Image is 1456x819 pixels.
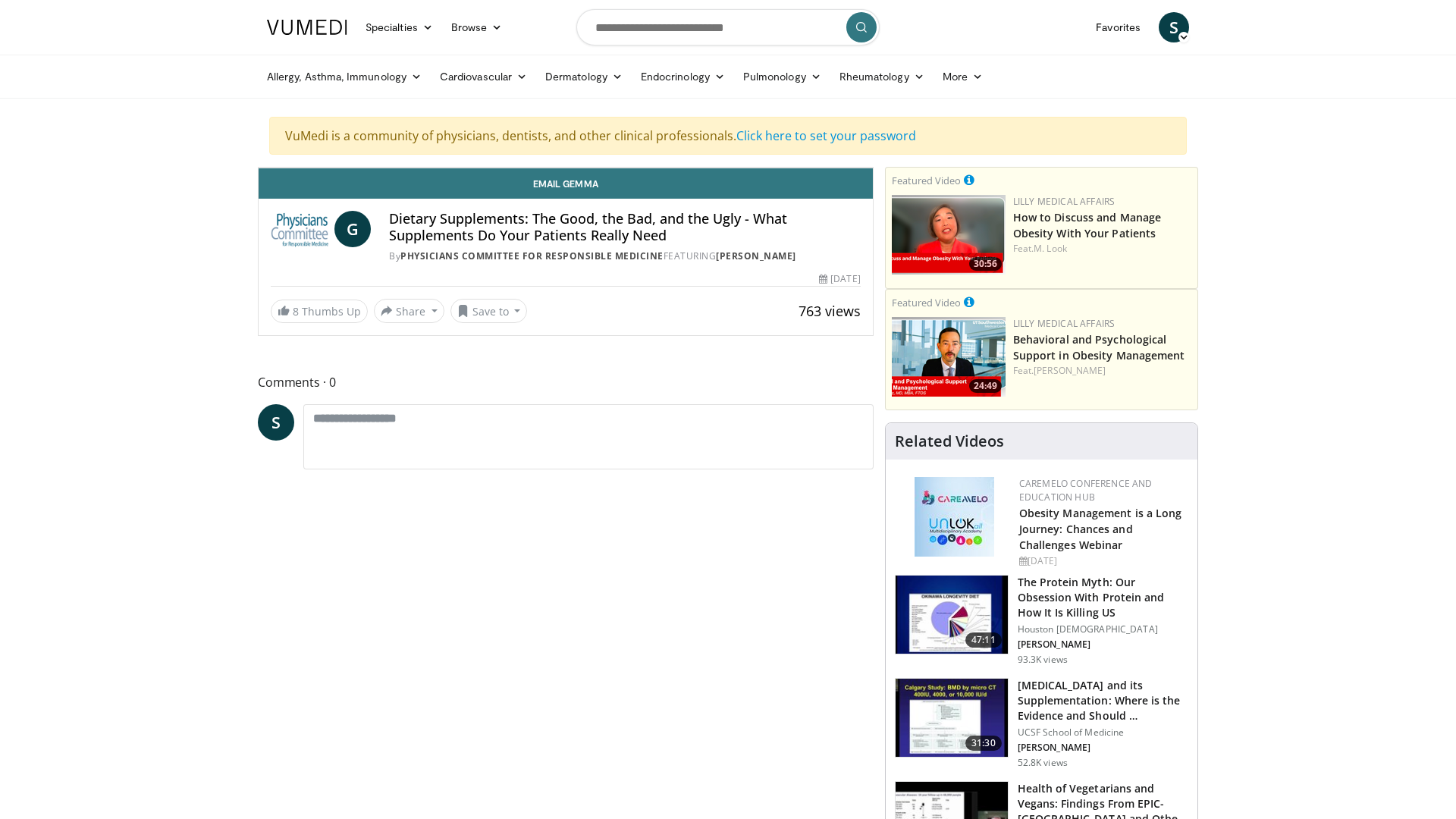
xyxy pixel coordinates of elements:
a: Endocrinology [632,61,734,92]
h3: The Protein Myth: Our Obsession With Protein and How It Is Killing US [1018,575,1188,620]
span: 763 views [799,302,861,320]
p: [PERSON_NAME] [1018,742,1188,754]
a: Lilly Medical Affairs [1013,195,1116,208]
p: [PERSON_NAME] [1018,639,1188,651]
a: Browse [442,12,512,42]
span: 47:11 [965,632,1002,648]
a: Cardiovascular [431,61,536,92]
a: Physicians Committee for Responsible Medicine [400,249,664,262]
div: [DATE] [819,272,860,286]
a: Behavioral and Psychological Support in Obesity Management [1013,332,1185,362]
video-js: Video Player [259,168,873,168]
p: 52.8K views [1018,757,1068,769]
a: Pulmonology [734,61,830,92]
button: Share [374,299,444,323]
a: Lilly Medical Affairs [1013,317,1116,330]
a: Email Gemma [259,168,873,199]
small: Featured Video [892,174,961,187]
span: Comments 0 [258,372,874,392]
img: Physicians Committee for Responsible Medicine [271,211,328,247]
a: M. Look [1034,242,1067,255]
a: 8 Thumbs Up [271,300,368,323]
span: 24:49 [969,379,1002,393]
img: c98a6a29-1ea0-4bd5-8cf5-4d1e188984a7.png.150x105_q85_crop-smart_upscale.png [892,195,1006,275]
div: [DATE] [1019,554,1185,568]
h4: Dietary Supplements: The Good, the Bad, and the Ugly - What Supplements Do Your Patients Really Need [389,211,860,243]
a: S [1159,12,1189,42]
a: Specialties [356,12,442,42]
img: 4bb25b40-905e-443e-8e37-83f056f6e86e.150x105_q85_crop-smart_upscale.jpg [896,679,1008,758]
div: Feat. [1013,364,1191,378]
div: By FEATURING [389,249,860,263]
a: 47:11 The Protein Myth: Our Obsession With Protein and How It Is Killing US Houston [DEMOGRAPHIC_... [895,575,1188,666]
img: ba3304f6-7838-4e41-9c0f-2e31ebde6754.png.150x105_q85_crop-smart_upscale.png [892,317,1006,397]
p: Houston [DEMOGRAPHIC_DATA] [1018,623,1188,635]
a: Allergy, Asthma, Immunology [258,61,431,92]
a: Rheumatology [830,61,934,92]
input: Search topics, interventions [576,9,880,45]
a: CaReMeLO Conference and Education Hub [1019,477,1153,504]
a: 24:49 [892,317,1006,397]
h4: Related Videos [895,432,1004,450]
button: Save to [450,299,528,323]
span: 30:56 [969,257,1002,271]
a: [PERSON_NAME] [1034,364,1106,377]
span: 31:30 [965,736,1002,751]
p: 93.3K views [1018,654,1068,666]
a: S [258,404,294,441]
div: VuMedi is a community of physicians, dentists, and other clinical professionals. [269,117,1187,155]
div: Feat. [1013,242,1191,256]
a: 30:56 [892,195,1006,275]
h3: [MEDICAL_DATA] and its Supplementation: Where is the Evidence and Should … [1018,678,1188,723]
a: How to Discuss and Manage Obesity With Your Patients [1013,210,1162,240]
img: 45df64a9-a6de-482c-8a90-ada250f7980c.png.150x105_q85_autocrop_double_scale_upscale_version-0.2.jpg [915,477,994,557]
a: [PERSON_NAME] [716,249,796,262]
span: 8 [293,304,299,318]
img: VuMedi Logo [267,20,347,35]
a: G [334,211,371,247]
img: b7b8b05e-5021-418b-a89a-60a270e7cf82.150x105_q85_crop-smart_upscale.jpg [896,576,1008,654]
a: Click here to set your password [736,127,916,144]
a: 31:30 [MEDICAL_DATA] and its Supplementation: Where is the Evidence and Should … UCSF School of M... [895,678,1188,769]
a: Dermatology [536,61,632,92]
p: UCSF School of Medicine [1018,726,1188,739]
a: Obesity Management is a Long Journey: Chances and Challenges Webinar [1019,506,1182,552]
a: Favorites [1087,12,1150,42]
a: More [934,61,992,92]
small: Featured Video [892,296,961,309]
